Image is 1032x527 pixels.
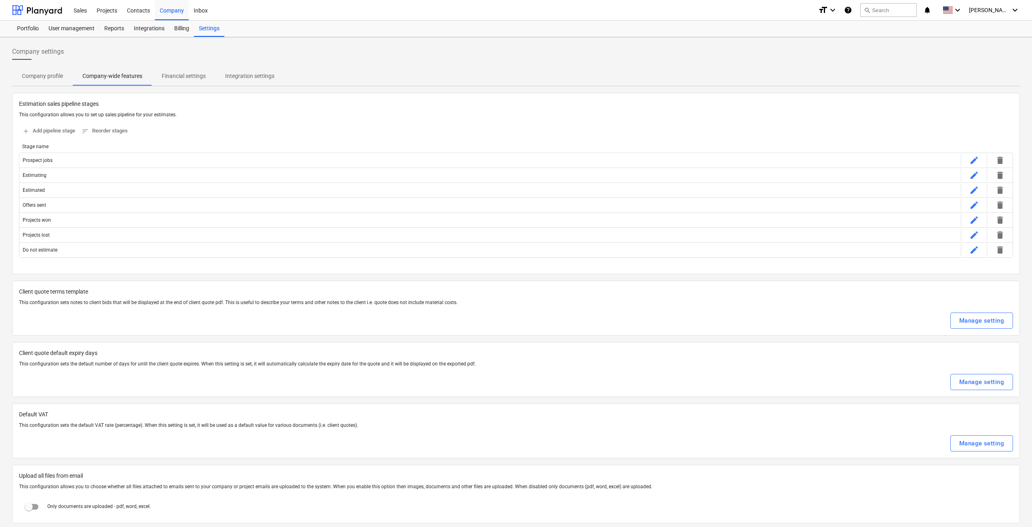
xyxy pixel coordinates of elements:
div: Projects won [23,217,51,223]
span: edit [969,230,979,240]
button: Manage setting [950,435,1013,451]
i: keyboard_arrow_down [953,5,962,15]
div: Offers sent [23,202,46,208]
button: Search [860,3,917,17]
a: Billing [169,21,194,37]
button: Reorder stages [78,125,131,137]
span: edit [969,155,979,165]
span: delete [995,230,1005,240]
span: Company settings [12,47,64,57]
a: Integrations [129,21,169,37]
p: Estimation sales pipeline stages [19,100,1013,108]
p: This configuration sets notes to client bids that will be displayed at the end of client quote pd... [19,299,1013,306]
div: Stage name [22,144,958,149]
span: Upload all files from email [19,472,1013,480]
p: This configuration allows you to choose whether all files attached to emails sent to your company... [19,483,1013,490]
span: edit [969,170,979,180]
i: keyboard_arrow_down [1010,5,1020,15]
div: Manage setting [959,377,1004,387]
span: Add pipeline stage [22,126,75,136]
span: edit [969,200,979,210]
a: User management [44,21,99,37]
span: add [22,128,30,135]
div: Manage setting [959,438,1004,449]
p: Only documents are uploaded - pdf, word, excel. [47,503,151,510]
div: Estimated [23,187,45,193]
p: This configuration allows you to set up sales pipeline for your estimates. [19,111,1013,118]
span: edit [969,245,979,255]
button: Manage setting [950,313,1013,329]
div: Manage setting [959,315,1004,326]
i: Knowledge base [844,5,852,15]
i: notifications [923,5,931,15]
span: [PERSON_NAME] [969,7,1009,13]
p: Client quote terms template [19,288,1013,296]
a: Settings [194,21,224,37]
div: Estimating [23,172,46,178]
iframe: Chat Widget [992,488,1032,527]
i: keyboard_arrow_down [828,5,838,15]
span: delete [995,245,1005,255]
span: delete [995,215,1005,225]
a: Reports [99,21,129,37]
span: delete [995,170,1005,180]
div: Do not estimate [23,247,57,253]
p: This configuration sets the default VAT rate (percentage). When this setting is set, it will be u... [19,422,1013,429]
button: Manage setting [950,374,1013,390]
span: Reorder stages [82,126,128,136]
a: Portfolio [12,21,44,37]
p: Default VAT [19,410,1013,419]
div: Projects lost [23,232,50,238]
span: search [864,7,870,13]
i: format_size [818,5,828,15]
p: Company profile [22,72,63,80]
p: Financial settings [162,72,206,80]
p: Integration settings [225,72,274,80]
span: sort [82,128,89,135]
span: edit [969,185,979,195]
p: Company-wide features [82,72,142,80]
p: Client quote default expiry days [19,349,1013,357]
span: edit [969,215,979,225]
button: Add pipeline stage [19,125,78,137]
p: This configuration sets the default number of days for until the client quote expires. When this ... [19,361,1013,367]
span: delete [995,155,1005,165]
div: Prospect jobs [23,157,53,163]
span: delete [995,200,1005,210]
span: delete [995,185,1005,195]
